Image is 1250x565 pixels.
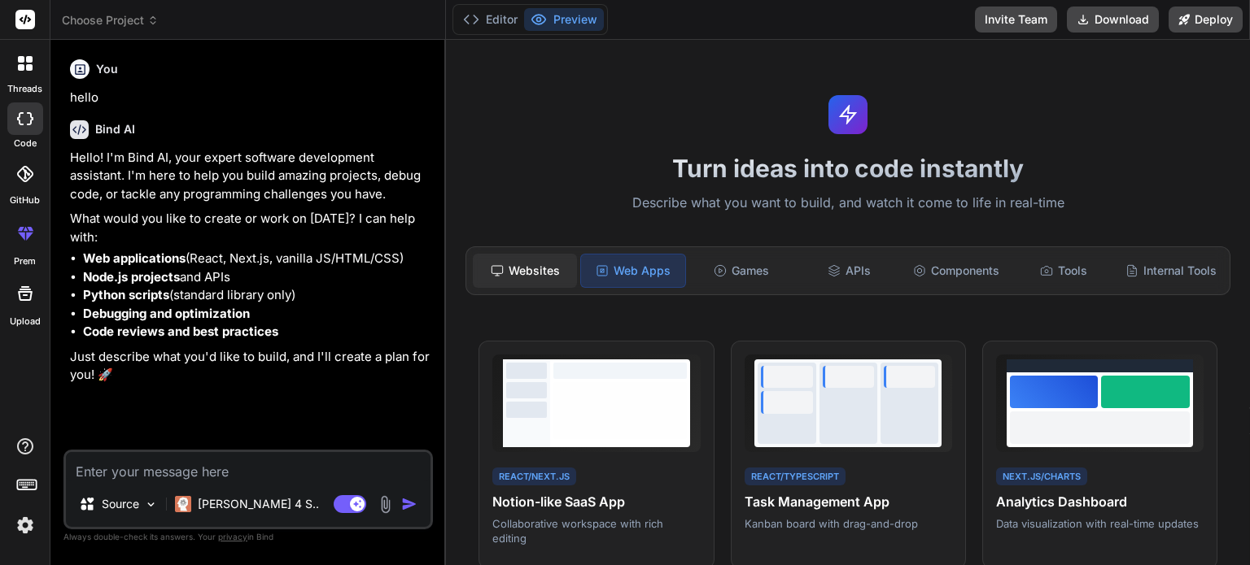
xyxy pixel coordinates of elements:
img: Pick Models [144,498,158,511]
label: Upload [10,315,41,328]
li: (standard library only) [83,286,430,305]
li: (React, Next.js, vanilla JS/HTML/CSS) [83,250,430,268]
strong: Node.js projects [83,269,180,285]
h6: Bind AI [95,121,135,137]
span: Choose Project [62,12,159,28]
img: Claude 4 Sonnet [175,496,191,512]
p: Collaborative workspace with rich editing [492,516,700,545]
h4: Notion-like SaaS App [492,492,700,511]
button: Download [1067,7,1159,33]
label: code [14,137,37,150]
strong: Code reviews and best practices [83,324,278,339]
strong: Web applications [83,250,186,266]
h4: Analytics Dashboard [996,492,1204,511]
label: threads [7,82,42,96]
p: Data visualization with real-time updates [996,516,1204,531]
button: Invite Team [975,7,1057,33]
p: Kanban board with drag-and-drop [745,516,952,531]
div: Components [904,254,1008,288]
button: Deploy [1169,7,1243,33]
h6: You [96,61,118,77]
strong: Python scripts [83,287,169,302]
div: Games [689,254,793,288]
p: hello [70,89,430,107]
p: Source [102,496,139,512]
div: Web Apps [580,254,686,288]
button: Preview [524,8,604,31]
label: prem [14,254,36,268]
p: Always double-check its answers. Your in Bind [63,529,433,545]
p: What would you like to create or work on [DATE]? I can help with: [70,210,430,246]
h1: Turn ideas into code instantly [456,154,1240,183]
p: Describe what you want to build, and watch it come to life in real-time [456,193,1240,214]
div: Tools [1012,254,1116,288]
li: and APIs [83,268,430,287]
div: Websites [473,254,577,288]
p: Just describe what you'd like to build, and I'll create a plan for you! 🚀 [70,348,430,385]
div: React/Next.js [492,467,576,486]
img: attachment [376,495,395,514]
label: GitHub [10,193,40,207]
div: React/TypeScript [745,467,846,486]
div: Next.js/Charts [996,467,1087,486]
h4: Task Management App [745,492,952,511]
span: privacy [218,532,247,541]
p: [PERSON_NAME] 4 S.. [198,496,319,512]
img: settings [11,511,39,539]
img: icon [401,496,417,512]
div: Internal Tools [1119,254,1223,288]
p: Hello! I'm Bind AI, your expert software development assistant. I'm here to help you build amazin... [70,149,430,204]
div: APIs [797,254,901,288]
strong: Debugging and optimization [83,306,250,321]
button: Editor [457,8,524,31]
